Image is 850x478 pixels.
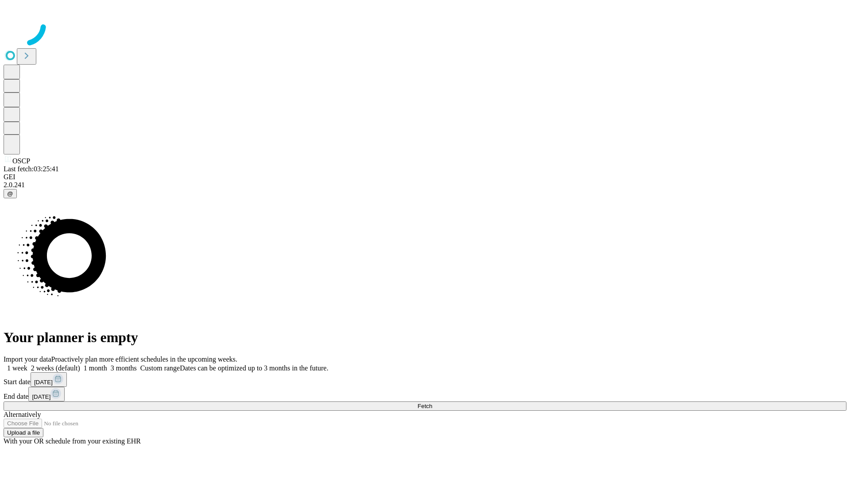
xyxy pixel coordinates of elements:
[4,189,17,198] button: @
[4,173,846,181] div: GEI
[4,428,43,437] button: Upload a file
[31,364,80,372] span: 2 weeks (default)
[4,401,846,411] button: Fetch
[4,372,846,387] div: Start date
[84,364,107,372] span: 1 month
[111,364,137,372] span: 3 months
[32,393,50,400] span: [DATE]
[4,329,846,346] h1: Your planner is empty
[417,403,432,409] span: Fetch
[7,190,13,197] span: @
[12,157,30,165] span: OSCP
[4,437,141,445] span: With your OR schedule from your existing EHR
[7,364,27,372] span: 1 week
[4,411,41,418] span: Alternatively
[4,181,846,189] div: 2.0.241
[31,372,67,387] button: [DATE]
[4,355,51,363] span: Import your data
[4,165,59,173] span: Last fetch: 03:25:41
[140,364,180,372] span: Custom range
[34,379,53,385] span: [DATE]
[51,355,237,363] span: Proactively plan more efficient schedules in the upcoming weeks.
[28,387,65,401] button: [DATE]
[180,364,328,372] span: Dates can be optimized up to 3 months in the future.
[4,387,846,401] div: End date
